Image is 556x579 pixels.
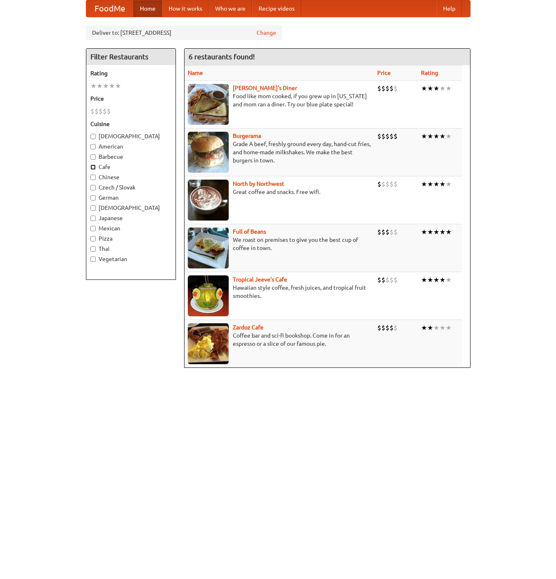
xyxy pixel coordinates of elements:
[427,180,433,189] li: ★
[389,132,394,141] li: $
[427,132,433,141] li: ★
[188,84,229,125] img: sallys.jpg
[90,142,171,151] label: American
[439,275,446,284] li: ★
[381,228,385,237] li: $
[377,228,381,237] li: $
[427,84,433,93] li: ★
[385,228,389,237] li: $
[446,228,452,237] li: ★
[446,132,452,141] li: ★
[90,185,96,190] input: Czech / Slovak
[86,25,282,40] div: Deliver to: [STREET_ADDRESS]
[252,0,301,17] a: Recipe videos
[421,275,427,284] li: ★
[188,236,371,252] p: We roast on premises to give you the best cup of coffee in town.
[439,323,446,332] li: ★
[90,153,171,161] label: Barbecue
[115,81,121,90] li: ★
[188,180,229,221] img: north.jpg
[427,275,433,284] li: ★
[90,134,96,139] input: [DEMOGRAPHIC_DATA]
[189,53,255,61] ng-pluralize: 6 restaurants found!
[90,164,96,170] input: Cafe
[90,175,96,180] input: Chinese
[385,323,389,332] li: $
[90,236,96,241] input: Pizza
[427,228,433,237] li: ★
[90,195,96,201] input: German
[188,331,371,348] p: Coffee bar and sci-fi bookshop. Come in for an espresso or a slice of our famous pie.
[90,95,171,103] h5: Price
[389,228,394,237] li: $
[90,234,171,243] label: Pizza
[103,107,107,116] li: $
[421,84,427,93] li: ★
[385,275,389,284] li: $
[421,70,438,76] a: Rating
[421,228,427,237] li: ★
[162,0,209,17] a: How it works
[446,323,452,332] li: ★
[394,84,398,93] li: $
[433,84,439,93] li: ★
[188,275,229,316] img: jeeves.jpg
[90,214,171,222] label: Japanese
[90,120,171,128] h5: Cuisine
[90,81,97,90] li: ★
[97,81,103,90] li: ★
[385,180,389,189] li: $
[439,228,446,237] li: ★
[381,132,385,141] li: $
[394,180,398,189] li: $
[90,224,171,232] label: Mexican
[103,81,109,90] li: ★
[90,216,96,221] input: Japanese
[446,84,452,93] li: ★
[439,84,446,93] li: ★
[188,70,203,76] a: Name
[377,275,381,284] li: $
[109,81,115,90] li: ★
[377,132,381,141] li: $
[233,133,261,139] a: Burgerama
[233,180,284,187] b: North by Northwest
[389,275,394,284] li: $
[209,0,252,17] a: Who we are
[188,188,371,196] p: Great coffee and snacks. Free wifi.
[377,323,381,332] li: $
[233,85,297,91] a: [PERSON_NAME]'s Diner
[90,226,96,231] input: Mexican
[99,107,103,116] li: $
[385,132,389,141] li: $
[433,275,439,284] li: ★
[90,154,96,160] input: Barbecue
[233,324,263,331] b: Zardoz Cafe
[377,180,381,189] li: $
[90,132,171,140] label: [DEMOGRAPHIC_DATA]
[381,323,385,332] li: $
[257,29,276,37] a: Change
[433,228,439,237] li: ★
[233,228,266,235] a: Full of Beans
[433,323,439,332] li: ★
[439,180,446,189] li: ★
[381,180,385,189] li: $
[86,0,133,17] a: FoodMe
[188,92,371,108] p: Food like mom cooked, if you grew up in [US_STATE] and mom ran a diner. Try our blue plate special!
[433,180,439,189] li: ★
[90,204,171,212] label: [DEMOGRAPHIC_DATA]
[421,323,427,332] li: ★
[421,180,427,189] li: ★
[86,49,176,65] h4: Filter Restaurants
[394,275,398,284] li: $
[90,173,171,181] label: Chinese
[385,84,389,93] li: $
[233,276,287,283] a: Tropical Jeeve's Cafe
[188,323,229,364] img: zardoz.jpg
[90,246,96,252] input: Thai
